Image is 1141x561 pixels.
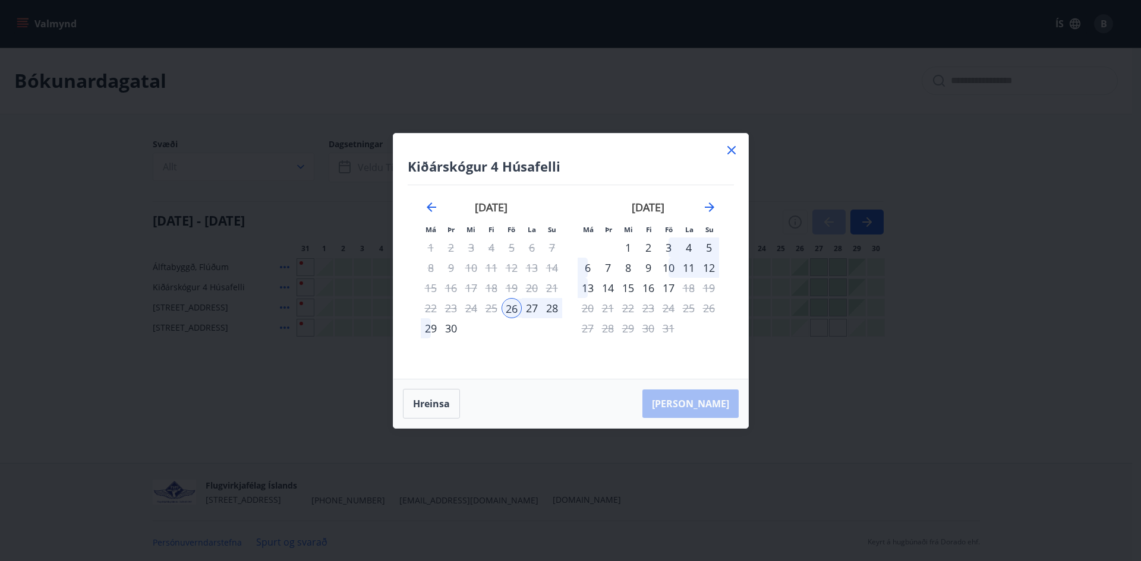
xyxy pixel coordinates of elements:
td: Not available. sunnudagur, 26. október 2025 [699,298,719,318]
small: Þr [447,225,455,234]
div: 8 [618,258,638,278]
td: Not available. miðvikudagur, 17. september 2025 [461,278,481,298]
td: Not available. mánudagur, 15. september 2025 [421,278,441,298]
td: Not available. sunnudagur, 21. september 2025 [542,278,562,298]
strong: [DATE] [632,200,664,214]
td: Choose miðvikudagur, 1. október 2025 as your check-out date. It’s available. [618,237,638,258]
div: 1 [618,237,638,258]
div: 27 [522,298,542,318]
td: Choose þriðjudagur, 14. október 2025 as your check-out date. It’s available. [598,278,618,298]
small: Fi [488,225,494,234]
small: Mi [467,225,475,234]
div: 4 [679,237,699,258]
td: Not available. þriðjudagur, 9. september 2025 [441,258,461,278]
td: Not available. fimmtudagur, 4. september 2025 [481,237,502,258]
td: Choose mánudagur, 6. október 2025 as your check-out date. It’s available. [578,258,598,278]
td: Choose laugardagur, 27. september 2025 as your check-out date. It’s available. [522,298,542,318]
td: Not available. föstudagur, 31. október 2025 [658,318,679,338]
td: Not available. sunnudagur, 19. október 2025 [699,278,719,298]
td: Not available. föstudagur, 5. september 2025 [502,237,522,258]
td: Choose miðvikudagur, 15. október 2025 as your check-out date. It’s available. [618,278,638,298]
div: Move backward to switch to the previous month. [424,200,439,214]
small: Má [425,225,436,234]
div: 15 [618,278,638,298]
div: 10 [658,258,679,278]
td: Not available. laugardagur, 18. október 2025 [679,278,699,298]
div: 28 [542,298,562,318]
td: Not available. sunnudagur, 7. september 2025 [542,237,562,258]
small: Mi [624,225,633,234]
div: 30 [441,318,461,338]
td: Choose laugardagur, 4. október 2025 as your check-out date. It’s available. [679,237,699,258]
td: Choose sunnudagur, 12. október 2025 as your check-out date. It’s available. [699,258,719,278]
td: Choose mánudagur, 13. október 2025 as your check-out date. It’s available. [578,278,598,298]
td: Not available. fimmtudagur, 30. október 2025 [638,318,658,338]
div: 3 [658,237,679,258]
div: 16 [638,278,658,298]
small: Má [583,225,594,234]
div: Calendar [408,185,734,365]
td: Choose föstudagur, 10. október 2025 as your check-out date. It’s available. [658,258,679,278]
td: Choose fimmtudagur, 16. október 2025 as your check-out date. It’s available. [638,278,658,298]
td: Not available. þriðjudagur, 28. október 2025 [598,318,618,338]
div: 9 [638,258,658,278]
td: Not available. mánudagur, 8. september 2025 [421,258,441,278]
td: Choose föstudagur, 17. október 2025 as your check-out date. It’s available. [658,278,679,298]
td: Choose þriðjudagur, 30. september 2025 as your check-out date. It’s available. [441,318,461,338]
div: 29 [421,318,441,338]
small: Fö [665,225,673,234]
td: Not available. mánudagur, 1. september 2025 [421,237,441,258]
td: Not available. mánudagur, 20. október 2025 [578,298,598,318]
td: Not available. laugardagur, 25. október 2025 [679,298,699,318]
td: Not available. þriðjudagur, 2. september 2025 [441,237,461,258]
div: 5 [699,237,719,258]
td: Selected as start date. föstudagur, 26. september 2025 [502,298,522,318]
td: Choose föstudagur, 3. október 2025 as your check-out date. It’s available. [658,237,679,258]
td: Choose sunnudagur, 5. október 2025 as your check-out date. It’s available. [699,237,719,258]
td: Choose miðvikudagur, 8. október 2025 as your check-out date. It’s available. [618,258,638,278]
div: 6 [578,258,598,278]
small: Su [548,225,556,234]
td: Not available. mánudagur, 22. september 2025 [421,298,441,318]
td: Not available. þriðjudagur, 23. september 2025 [441,298,461,318]
td: Not available. miðvikudagur, 3. september 2025 [461,237,481,258]
div: 14 [598,278,618,298]
td: Not available. fimmtudagur, 25. september 2025 [481,298,502,318]
small: Fi [646,225,652,234]
div: Aðeins útritun í boði [658,318,679,338]
small: Su [705,225,714,234]
div: 11 [679,258,699,278]
small: La [528,225,536,234]
div: Move forward to switch to the next month. [702,200,717,214]
button: Hreinsa [403,389,460,419]
td: Not available. fimmtudagur, 23. október 2025 [638,298,658,318]
div: 2 [638,237,658,258]
td: Not available. þriðjudagur, 16. september 2025 [441,278,461,298]
td: Choose fimmtudagur, 9. október 2025 as your check-out date. It’s available. [638,258,658,278]
td: Choose mánudagur, 29. september 2025 as your check-out date. It’s available. [421,318,441,338]
td: Not available. miðvikudagur, 22. október 2025 [618,298,638,318]
td: Not available. föstudagur, 24. október 2025 [658,298,679,318]
td: Not available. sunnudagur, 14. september 2025 [542,258,562,278]
td: Not available. miðvikudagur, 10. september 2025 [461,258,481,278]
small: La [685,225,694,234]
td: Not available. laugardagur, 13. september 2025 [522,258,542,278]
td: Not available. laugardagur, 20. september 2025 [522,278,542,298]
td: Choose sunnudagur, 28. september 2025 as your check-out date. It’s available. [542,298,562,318]
strong: [DATE] [475,200,508,214]
small: Þr [605,225,612,234]
td: Not available. mánudagur, 27. október 2025 [578,318,598,338]
h4: Kiðárskógur 4 Húsafelli [408,157,734,175]
td: Not available. miðvikudagur, 29. október 2025 [618,318,638,338]
td: Not available. fimmtudagur, 18. september 2025 [481,278,502,298]
td: Not available. föstudagur, 19. september 2025 [502,278,522,298]
td: Choose fimmtudagur, 2. október 2025 as your check-out date. It’s available. [638,237,658,258]
small: Fö [508,225,515,234]
td: Not available. fimmtudagur, 11. september 2025 [481,258,502,278]
div: 7 [598,258,618,278]
td: Not available. föstudagur, 12. september 2025 [502,258,522,278]
td: Choose þriðjudagur, 7. október 2025 as your check-out date. It’s available. [598,258,618,278]
td: Not available. miðvikudagur, 24. september 2025 [461,298,481,318]
td: Choose laugardagur, 11. október 2025 as your check-out date. It’s available. [679,258,699,278]
div: 13 [578,278,598,298]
